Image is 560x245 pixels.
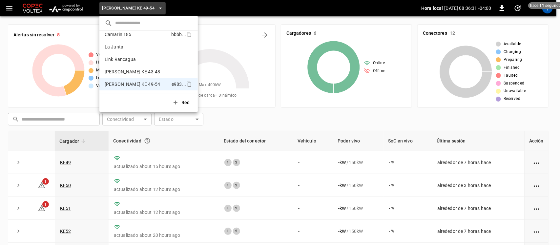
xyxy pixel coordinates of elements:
[105,44,170,50] p: La Junta
[105,81,169,87] p: [PERSON_NAME] KE 49-54
[168,96,195,109] button: Red
[186,80,193,88] div: copy
[105,56,170,63] p: Link Rancagua
[105,31,169,38] p: Camarin 185
[105,68,169,75] p: [PERSON_NAME] KE 43-48
[186,30,193,38] div: copy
